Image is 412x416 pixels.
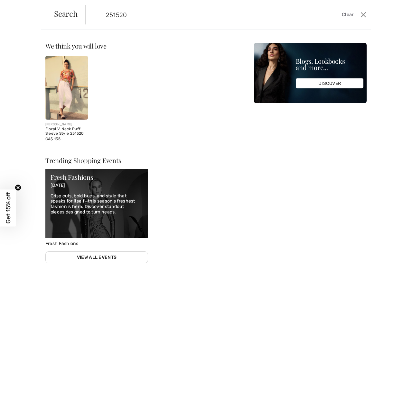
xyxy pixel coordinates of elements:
[45,137,61,141] span: CA$ 135
[359,10,368,20] button: Close
[45,41,107,50] span: We think you will love
[54,10,78,17] span: Search
[45,127,88,136] div: Floral V-Neck Puff Sleeve Style 251520
[51,174,143,180] div: Fresh Fashions
[342,11,354,18] span: Clear
[45,56,88,120] img: Floral V-Neck Puff Sleeve Style 251520. Fuchsia/Green
[45,157,148,164] div: Trending Shopping Events
[51,194,143,215] p: Crisp cuts, bold hues, and style that speaks for itself—this season’s freshest fashion is here. D...
[45,169,148,246] a: Fresh Fashions Fresh Fashions [DATE] Crisp cuts, bold hues, and style that speaks for itself—this...
[254,43,367,103] img: Blogs, Lookbooks and more...
[45,251,148,263] a: View All Events
[51,183,143,188] p: [DATE]
[296,78,363,88] div: DISCOVER
[101,5,295,24] input: TYPE TO SEARCH
[15,185,21,191] button: Close teaser
[45,241,78,246] span: Fresh Fashions
[296,58,363,71] div: Blogs, Lookbooks and more...
[15,5,28,10] span: Chat
[45,122,88,127] div: [PERSON_NAME]
[5,192,12,224] span: Get 15% off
